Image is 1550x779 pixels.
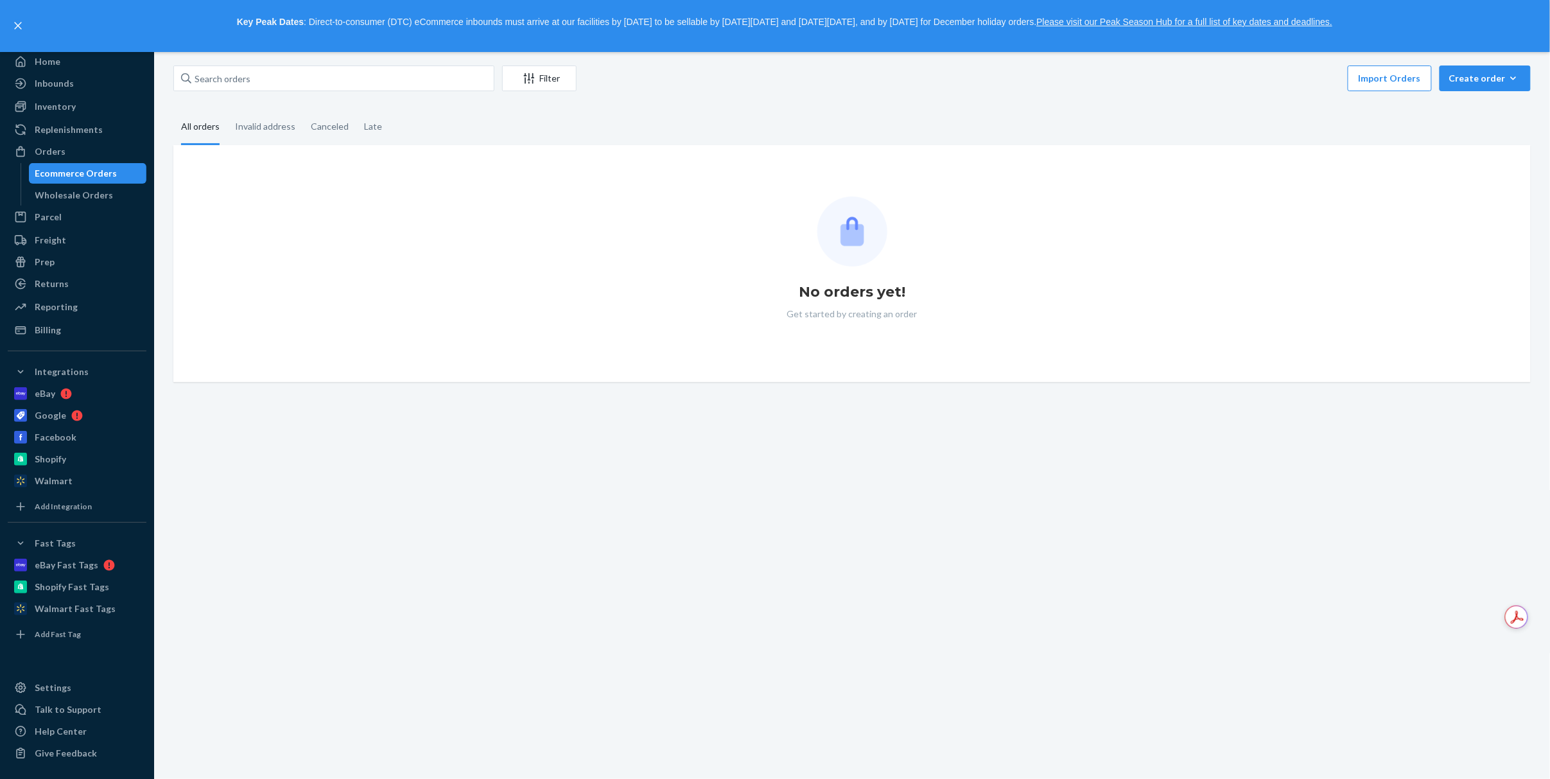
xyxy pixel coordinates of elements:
div: Home [35,55,60,68]
div: Google [35,409,66,422]
p: Get started by creating an order [787,308,918,320]
a: eBay Fast Tags [8,555,146,575]
div: Settings [35,681,71,694]
a: Walmart [8,471,146,491]
div: Freight [35,234,66,247]
div: Talk to Support [35,703,101,716]
a: Inventory [8,96,146,117]
a: Google [8,405,146,426]
div: Orders [35,145,65,158]
a: Facebook [8,427,146,448]
div: Facebook [35,431,76,444]
a: Home [8,51,146,72]
div: eBay [35,387,55,400]
div: Add Fast Tag [35,629,81,640]
a: Replenishments [8,119,146,140]
input: Search orders [173,66,494,91]
div: Replenishments [35,123,103,136]
div: Filter [503,72,576,85]
div: Prep [35,256,55,268]
div: Walmart Fast Tags [35,602,116,615]
button: Import Orders [1348,66,1432,91]
p: : Direct-to-consumer (DTC) eCommerce inbounds must arrive at our facilities by [DATE] to be sella... [31,12,1538,33]
div: Give Feedback [35,747,97,760]
strong: Key Peak Dates [237,17,304,27]
div: Ecommerce Orders [35,167,118,180]
button: Give Feedback [8,743,146,764]
a: Shopify Fast Tags [8,577,146,597]
a: Please visit our Peak Season Hub for a full list of key dates and deadlines. [1036,17,1332,27]
a: Billing [8,320,146,340]
div: Add Integration [35,501,92,512]
div: Returns [35,277,69,290]
a: Add Fast Tag [8,624,146,645]
div: eBay Fast Tags [35,559,98,572]
a: Wholesale Orders [29,185,147,206]
div: Inbounds [35,77,74,90]
div: Help Center [35,725,87,738]
a: Prep [8,252,146,272]
a: Shopify [8,449,146,469]
a: Help Center [8,721,146,742]
div: Inventory [35,100,76,113]
a: Settings [8,678,146,698]
a: Orders [8,141,146,162]
img: Empty list [817,197,887,267]
div: Create order [1449,72,1521,85]
button: close, [12,19,24,32]
div: Parcel [35,211,62,223]
div: Walmart [35,475,73,487]
button: Integrations [8,362,146,382]
a: eBay [8,383,146,404]
div: Fast Tags [35,537,76,550]
a: Returns [8,274,146,294]
div: Shopify [35,453,66,466]
a: Inbounds [8,73,146,94]
div: Billing [35,324,61,337]
button: Fast Tags [8,533,146,554]
a: Walmart Fast Tags [8,599,146,619]
button: Filter [502,66,577,91]
div: Invalid address [235,110,295,143]
a: Add Integration [8,496,146,517]
div: Wholesale Orders [35,189,114,202]
button: Create order [1440,66,1531,91]
a: Freight [8,230,146,250]
a: Talk to Support [8,699,146,720]
div: Integrations [35,365,89,378]
div: All orders [181,110,220,145]
h1: No orders yet! [799,282,905,302]
a: Ecommerce Orders [29,163,147,184]
a: Parcel [8,207,146,227]
div: Reporting [35,301,78,313]
div: Late [364,110,382,143]
a: Reporting [8,297,146,317]
div: Shopify Fast Tags [35,581,109,593]
div: Canceled [311,110,349,143]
